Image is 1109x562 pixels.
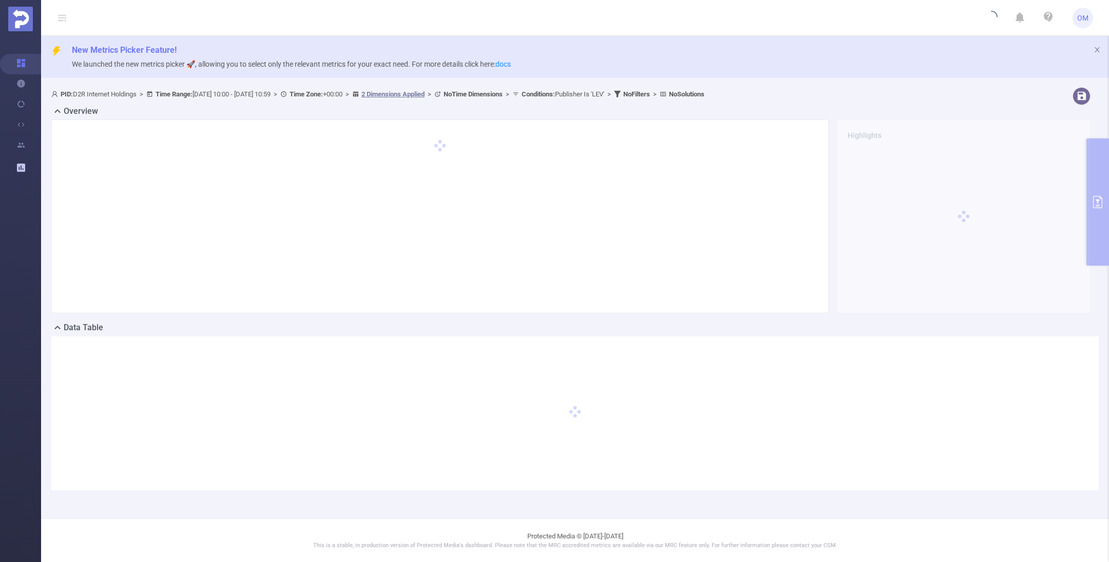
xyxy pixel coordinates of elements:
span: > [342,90,352,98]
span: > [425,90,434,98]
i: icon: loading [985,11,998,25]
i: icon: user [51,91,61,97]
h2: Overview [64,105,98,117]
span: > [650,90,660,98]
img: Protected Media [8,7,33,31]
i: icon: close [1094,46,1101,53]
button: icon: close [1094,44,1101,55]
span: We launched the new metrics picker 🚀, allowing you to select only the relevant metrics for your e... [72,60,511,68]
b: Time Zone: [290,90,323,98]
b: No Time Dimensions [444,90,503,98]
b: Conditions : [522,90,555,98]
a: docs [495,60,511,68]
footer: Protected Media © [DATE]-[DATE] [41,518,1109,562]
b: Time Range: [156,90,193,98]
span: OM [1077,8,1088,28]
span: > [271,90,280,98]
b: No Solutions [669,90,704,98]
span: Publisher Is 'LEV' [522,90,604,98]
span: D2R Internet Holdings [DATE] 10:00 - [DATE] 10:59 +00:00 [51,90,704,98]
u: 2 Dimensions Applied [361,90,425,98]
b: No Filters [623,90,650,98]
i: icon: thunderbolt [51,46,62,56]
p: This is a stable, in production version of Protected Media's dashboard. Please note that the MRC ... [67,541,1083,550]
span: > [137,90,146,98]
h2: Data Table [64,322,103,334]
span: > [604,90,614,98]
span: New Metrics Picker Feature! [72,45,177,55]
b: PID: [61,90,73,98]
span: > [503,90,512,98]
